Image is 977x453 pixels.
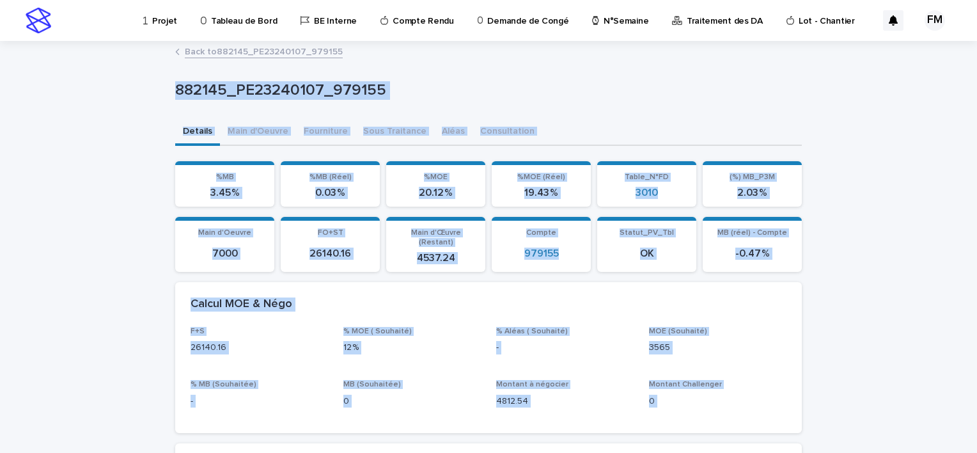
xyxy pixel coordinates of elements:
p: -0.47 % [710,248,794,260]
button: Details [175,119,220,146]
span: Montant Challenger [649,381,722,388]
p: 19.43 % [499,187,583,199]
p: 882145_PE23240107_979155 [175,81,797,100]
button: Fourniture [296,119,356,146]
span: %MOE [424,173,448,181]
p: 2.03 % [710,187,794,199]
p: 3565 [649,341,786,354]
span: % MB (Souhaitée) [191,381,256,388]
p: 7000 [183,248,267,260]
span: Main d'Œuvre (Restant) [411,229,461,246]
button: Consultation [473,119,542,146]
span: % Aléas ( Souhaité) [496,328,568,335]
p: - [191,395,328,408]
span: MOE (Souhaité) [649,328,707,335]
button: Sous Traitance [356,119,434,146]
p: 0.03 % [288,187,372,199]
p: OK [605,248,689,260]
a: Back to882145_PE23240107_979155 [185,44,343,58]
p: 3.45 % [183,187,267,199]
span: Statut_PV_Tbl [620,229,674,237]
p: 0 [343,395,481,408]
span: F+S [191,328,205,335]
p: 26140.16 [191,341,328,354]
p: 20.12 % [394,187,478,199]
div: FM [925,10,945,31]
button: Aléas [434,119,473,146]
p: 4537.24 [394,252,478,264]
p: 26140.16 [288,248,372,260]
p: - [496,341,634,354]
span: MB (Souhaitée) [343,381,401,388]
a: 979155 [524,248,559,260]
span: Compte [526,229,556,237]
h2: Calcul MOE & Négo [191,298,292,312]
a: 3010 [636,187,658,199]
span: Main d'Oeuvre [198,229,251,237]
span: %MB [216,173,234,181]
span: %MOE (Réel) [517,173,565,181]
span: (%) MB_P3M [730,173,775,181]
p: 4812.54 [496,395,634,408]
span: Montant à négocier [496,381,568,388]
span: %MB (Réel) [309,173,352,181]
span: Table_N°FD [625,173,669,181]
img: stacker-logo-s-only.png [26,8,51,33]
span: MB (réel) - Compte [717,229,787,237]
span: % MOE ( Souhaité) [343,328,412,335]
p: 0 [649,395,786,408]
button: Main d'Oeuvre [220,119,296,146]
p: 12 % [343,341,481,354]
span: FO+ST [318,229,343,237]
